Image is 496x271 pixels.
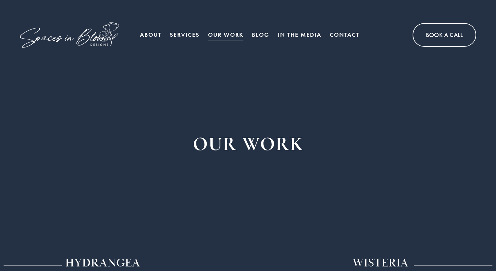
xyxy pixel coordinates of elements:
span: Services [170,29,200,41]
a: About [140,29,161,42]
a: folder dropdown [170,29,200,42]
a: Contact [330,29,359,42]
a: In the Media [278,29,321,42]
a: Book A Call [413,23,476,47]
a: Blog [252,29,269,42]
h1: OUR WORK [53,131,443,158]
img: Spaces in Bloom Designs [20,22,119,48]
a: Our Work [208,29,243,42]
h2: HYDRANGEA [65,257,140,269]
h2: WISTERIA [353,258,408,269]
